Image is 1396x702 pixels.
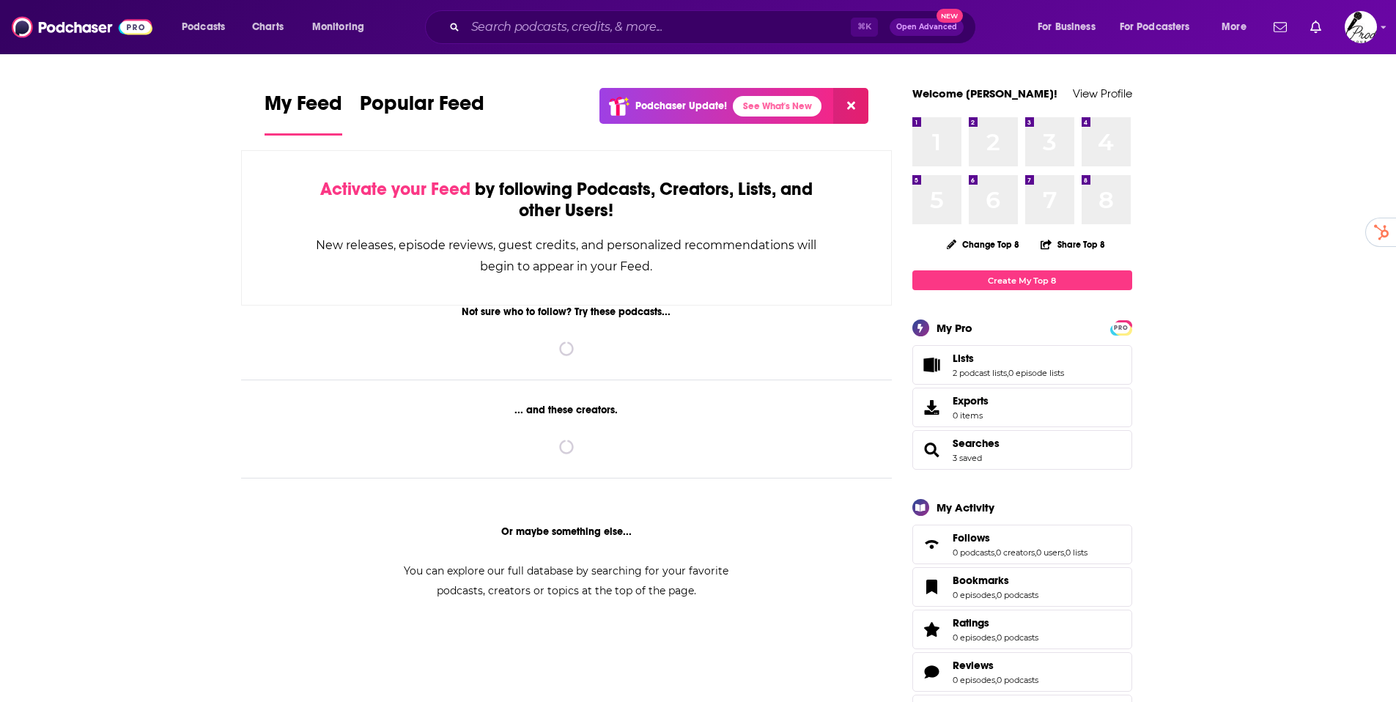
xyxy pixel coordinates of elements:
a: Ratings [953,616,1038,629]
span: Podcasts [182,17,225,37]
button: Change Top 8 [938,235,1029,254]
a: Bookmarks [917,577,947,597]
a: Lists [917,355,947,375]
a: 0 podcasts [997,590,1038,600]
a: My Feed [265,91,342,136]
div: Or maybe something else... [241,525,893,538]
a: 0 podcasts [997,675,1038,685]
span: Lists [953,352,974,365]
span: More [1222,17,1247,37]
a: Show notifications dropdown [1268,15,1293,40]
a: 2 podcast lists [953,368,1007,378]
a: Exports [912,388,1132,427]
a: Ratings [917,619,947,640]
span: Monitoring [312,17,364,37]
div: New releases, episode reviews, guest credits, and personalized recommendations will begin to appe... [315,234,819,277]
span: , [995,675,997,685]
span: Ratings [953,616,989,629]
span: Logged in as sdonovan [1345,11,1377,43]
span: Exports [953,394,989,407]
span: For Business [1038,17,1096,37]
button: Show profile menu [1345,11,1377,43]
span: ⌘ K [851,18,878,37]
a: Charts [243,15,292,39]
a: Follows [953,531,1087,544]
a: 0 podcasts [953,547,994,558]
span: , [994,547,996,558]
a: Create My Top 8 [912,270,1132,290]
span: Charts [252,17,284,37]
span: Ratings [912,610,1132,649]
span: Follows [953,531,990,544]
div: Not sure who to follow? Try these podcasts... [241,306,893,318]
span: Exports [917,397,947,418]
a: 0 episodes [953,590,995,600]
a: 0 creators [996,547,1035,558]
span: Bookmarks [953,574,1009,587]
div: My Pro [937,321,972,335]
a: Follows [917,534,947,555]
input: Search podcasts, credits, & more... [465,15,851,39]
a: 0 podcasts [997,632,1038,643]
span: Popular Feed [360,91,484,125]
span: Activate your Feed [320,178,470,200]
span: , [995,590,997,600]
a: PRO [1112,322,1130,333]
button: Share Top 8 [1040,230,1106,259]
div: Search podcasts, credits, & more... [439,10,990,44]
div: My Activity [937,500,994,514]
a: View Profile [1073,86,1132,100]
a: Reviews [953,659,1038,672]
span: Searches [912,430,1132,470]
img: User Profile [1345,11,1377,43]
span: Follows [912,525,1132,564]
button: Open AdvancedNew [890,18,964,36]
a: See What's New [733,96,821,117]
span: Open Advanced [896,23,957,31]
a: Welcome [PERSON_NAME]! [912,86,1057,100]
a: Bookmarks [953,574,1038,587]
div: by following Podcasts, Creators, Lists, and other Users! [315,179,819,221]
a: 0 lists [1066,547,1087,558]
span: New [937,9,963,23]
a: 0 episodes [953,632,995,643]
a: Searches [917,440,947,460]
span: , [1035,547,1036,558]
span: Lists [912,345,1132,385]
img: Podchaser - Follow, Share and Rate Podcasts [12,13,152,41]
a: Lists [953,352,1064,365]
span: , [1064,547,1066,558]
span: My Feed [265,91,342,125]
a: Popular Feed [360,91,484,136]
span: Bookmarks [912,567,1132,607]
button: open menu [1110,15,1211,39]
a: 0 users [1036,547,1064,558]
button: open menu [1211,15,1265,39]
button: open menu [171,15,244,39]
a: 0 episode lists [1008,368,1064,378]
a: Show notifications dropdown [1304,15,1327,40]
a: 3 saved [953,453,982,463]
p: Podchaser Update! [635,100,727,112]
a: Searches [953,437,1000,450]
span: , [1007,368,1008,378]
button: open menu [302,15,383,39]
div: You can explore our full database by searching for your favorite podcasts, creators or topics at ... [386,561,747,601]
a: 0 episodes [953,675,995,685]
a: Reviews [917,662,947,682]
span: For Podcasters [1120,17,1190,37]
span: , [995,632,997,643]
button: open menu [1027,15,1114,39]
span: 0 items [953,410,989,421]
div: ... and these creators. [241,404,893,416]
span: Reviews [953,659,994,672]
span: Reviews [912,652,1132,692]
